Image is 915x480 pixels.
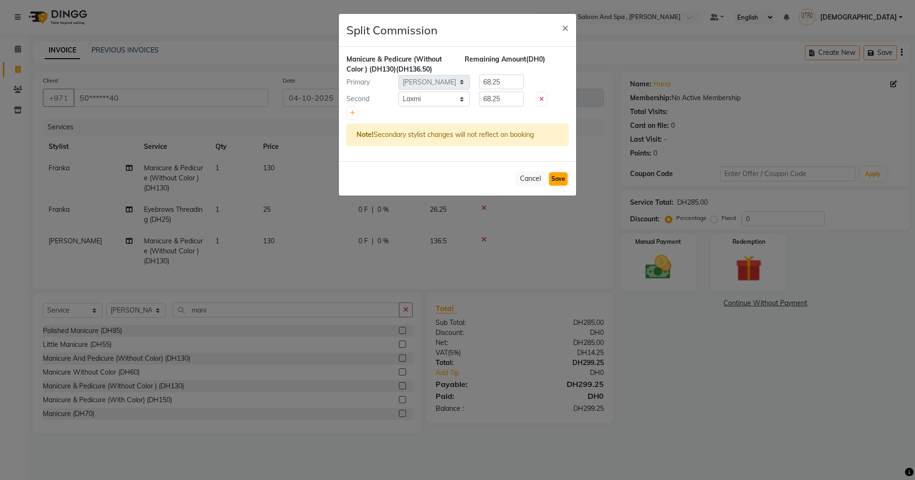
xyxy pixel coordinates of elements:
span: (DH136.50) [396,65,432,73]
button: Cancel [516,171,545,186]
div: Second [339,94,398,104]
button: Save [549,172,568,186]
strong: Note! [356,130,374,139]
span: Manicure & Pedicure (Without Color ) (DH130) [346,55,442,73]
h4: Split Commission [346,21,437,39]
span: × [562,20,569,34]
span: (DH0) [526,55,545,63]
button: Close [554,14,576,41]
span: Remaining Amount [465,55,526,63]
div: Primary [339,77,398,87]
div: Secondary stylist changes will not reflect on booking [346,124,569,146]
